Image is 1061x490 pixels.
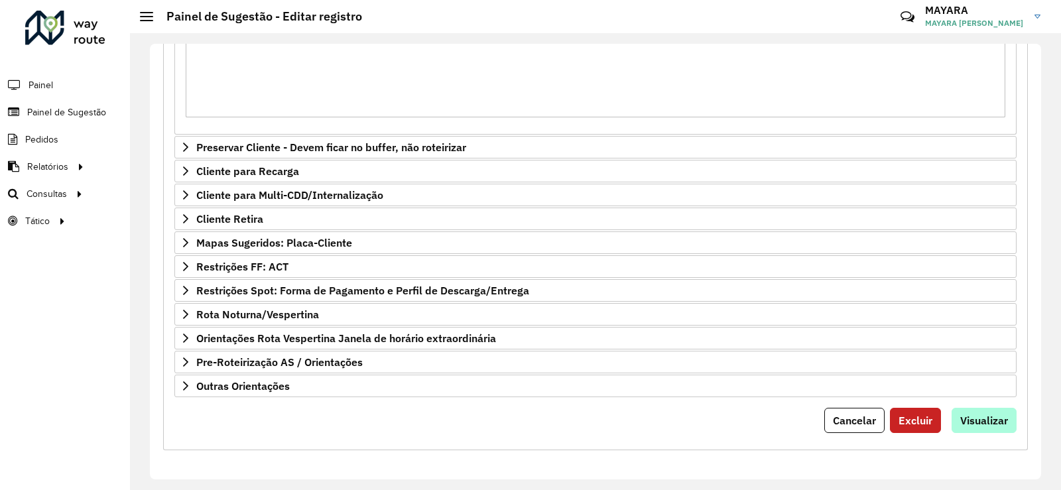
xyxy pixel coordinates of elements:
[196,309,319,320] span: Rota Noturna/Vespertina
[925,4,1025,17] h3: MAYARA
[27,160,68,174] span: Relatórios
[174,279,1017,302] a: Restrições Spot: Forma de Pagamento e Perfil de Descarga/Entrega
[196,142,466,153] span: Preservar Cliente - Devem ficar no buffer, não roteirizar
[174,375,1017,397] a: Outras Orientações
[174,184,1017,206] a: Cliente para Multi-CDD/Internalização
[27,187,67,201] span: Consultas
[25,214,50,228] span: Tático
[196,333,496,343] span: Orientações Rota Vespertina Janela de horário extraordinária
[174,327,1017,349] a: Orientações Rota Vespertina Janela de horário extraordinária
[960,414,1008,427] span: Visualizar
[174,303,1017,326] a: Rota Noturna/Vespertina
[174,255,1017,278] a: Restrições FF: ACT
[925,17,1025,29] span: MAYARA [PERSON_NAME]
[952,408,1017,433] button: Visualizar
[899,414,932,427] span: Excluir
[196,285,529,296] span: Restrições Spot: Forma de Pagamento e Perfil de Descarga/Entrega
[153,9,362,24] h2: Painel de Sugestão - Editar registro
[893,3,922,31] a: Contato Rápido
[196,237,352,248] span: Mapas Sugeridos: Placa-Cliente
[174,136,1017,158] a: Preservar Cliente - Devem ficar no buffer, não roteirizar
[196,190,383,200] span: Cliente para Multi-CDD/Internalização
[29,78,53,92] span: Painel
[174,160,1017,182] a: Cliente para Recarga
[824,408,885,433] button: Cancelar
[196,166,299,176] span: Cliente para Recarga
[174,351,1017,373] a: Pre-Roteirização AS / Orientações
[196,214,263,224] span: Cliente Retira
[174,208,1017,230] a: Cliente Retira
[196,381,290,391] span: Outras Orientações
[196,357,363,367] span: Pre-Roteirização AS / Orientações
[27,105,106,119] span: Painel de Sugestão
[25,133,58,147] span: Pedidos
[174,231,1017,254] a: Mapas Sugeridos: Placa-Cliente
[890,408,941,433] button: Excluir
[196,261,288,272] span: Restrições FF: ACT
[833,414,876,427] span: Cancelar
